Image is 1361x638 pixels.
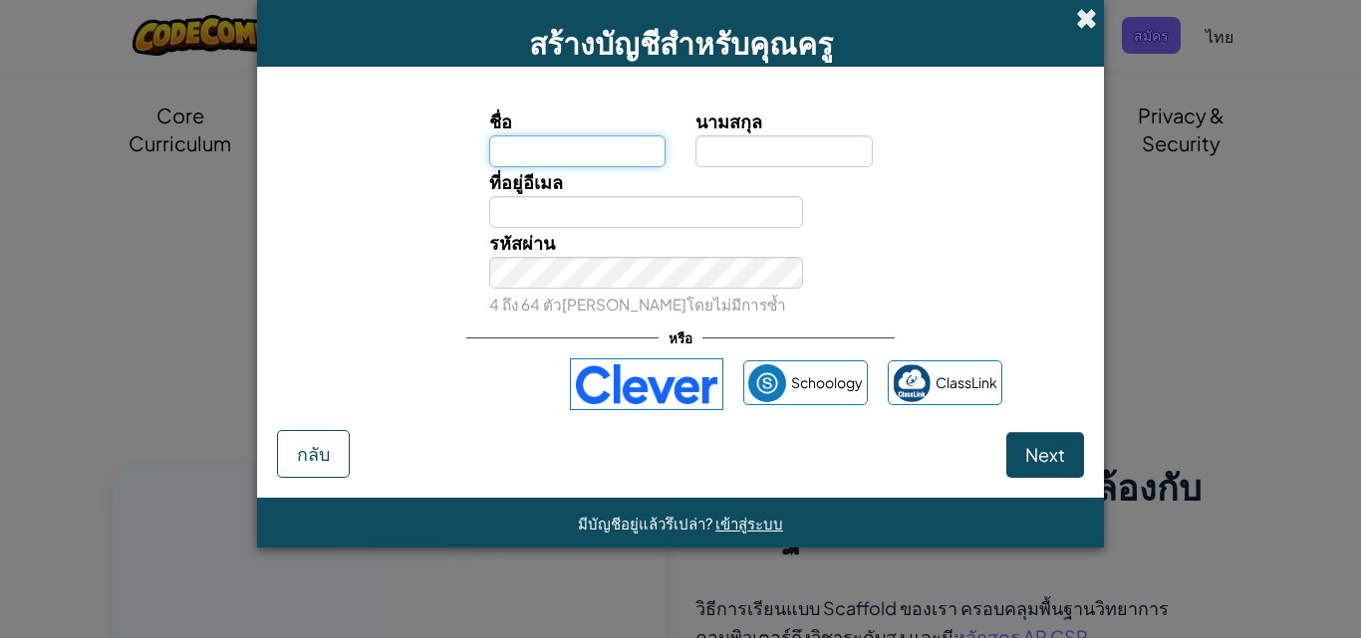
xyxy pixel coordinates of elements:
[791,368,863,397] span: Schoology
[349,362,560,406] iframe: ปุ่มลงชื่อเข้าใช้ด้วย Google
[489,231,555,254] span: รหัสผ่าน
[936,368,997,397] span: ClassLink
[578,514,715,532] span: มีบัญชีอยู่แล้วรึเปล่า?
[277,430,350,478] button: กลับ
[715,514,783,532] a: เข้าสู่ระบบ
[529,24,833,62] span: สร้างบัญชีสำหรับคุณครู
[695,109,762,132] span: นามสกุล
[570,358,723,410] img: clever-logo-blue.png
[659,323,702,352] span: หรือ
[1006,432,1084,478] button: Next
[489,170,563,193] span: ที่อยู่อีเมล
[489,109,512,132] span: ชื่อ
[748,364,786,402] img: schoology.png
[1025,443,1065,466] span: Next
[489,295,786,314] small: 4 ถึง 64 ตัว[PERSON_NAME]โดยไม่มีการซ้ำ
[893,364,931,402] img: classlink-logo-small.png
[297,442,330,465] span: กลับ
